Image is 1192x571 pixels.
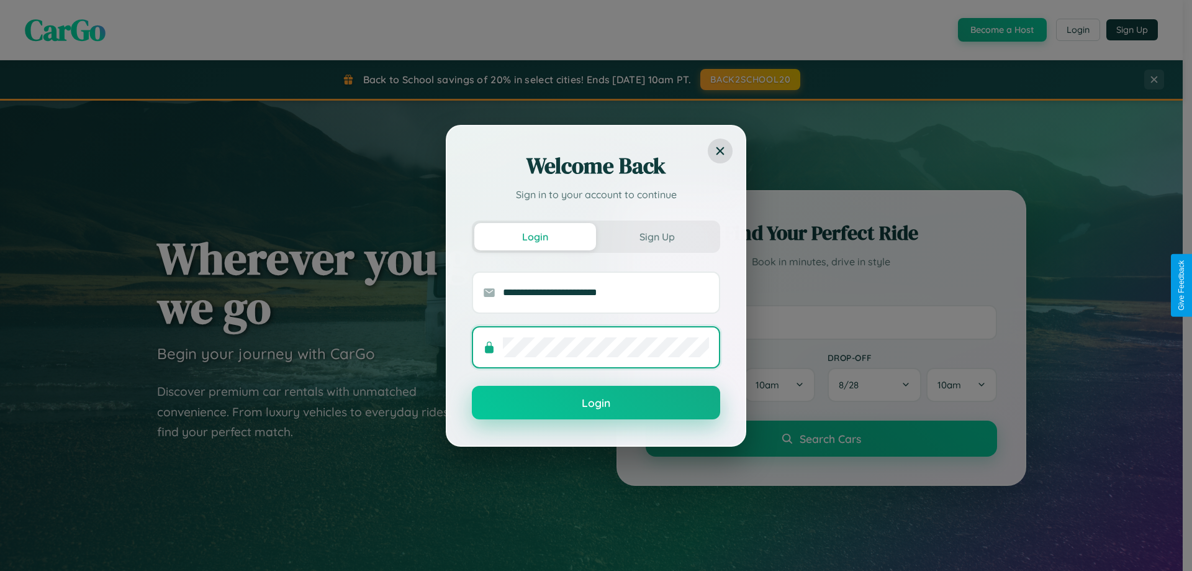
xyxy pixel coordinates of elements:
[472,151,720,181] h2: Welcome Back
[1177,260,1186,311] div: Give Feedback
[474,223,596,250] button: Login
[472,187,720,202] p: Sign in to your account to continue
[596,223,718,250] button: Sign Up
[472,386,720,419] button: Login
